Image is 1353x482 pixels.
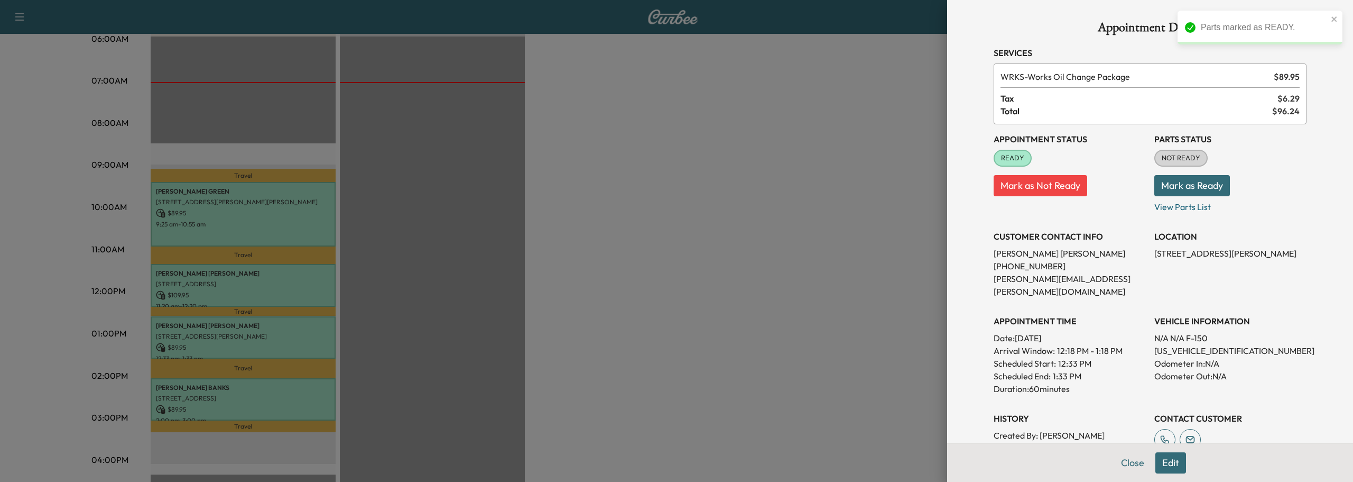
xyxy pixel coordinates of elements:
[994,357,1056,370] p: Scheduled Start:
[1331,15,1338,23] button: close
[1155,153,1207,163] span: NOT READY
[1154,344,1306,357] p: [US_VEHICLE_IDENTIFICATION_NUMBER]
[994,370,1051,383] p: Scheduled End:
[994,230,1146,243] h3: CUSTOMER CONTACT INFO
[1154,315,1306,328] h3: VEHICLE INFORMATION
[1277,92,1300,105] span: $ 6.29
[1000,105,1272,117] span: Total
[994,383,1146,395] p: Duration: 60 minutes
[994,315,1146,328] h3: APPOINTMENT TIME
[1057,344,1123,357] span: 12:18 PM - 1:18 PM
[1000,70,1269,83] span: Works Oil Change Package
[994,429,1146,442] p: Created By : [PERSON_NAME]
[1058,357,1091,370] p: 12:33 PM
[994,344,1146,357] p: Arrival Window:
[994,133,1146,145] h3: Appointment Status
[994,247,1146,260] p: [PERSON_NAME] [PERSON_NAME]
[994,260,1146,272] p: [PHONE_NUMBER]
[1154,332,1306,344] p: N/A N/A F-150
[994,21,1306,38] h1: Appointment Details
[1201,21,1328,34] div: Parts marked as READY.
[1274,70,1300,83] span: $ 89.95
[1053,370,1081,383] p: 1:33 PM
[1000,92,1277,105] span: Tax
[994,272,1146,298] p: [PERSON_NAME][EMAIL_ADDRESS][PERSON_NAME][DOMAIN_NAME]
[1155,452,1186,474] button: Edit
[1154,357,1306,370] p: Odometer In: N/A
[1154,412,1306,425] h3: CONTACT CUSTOMER
[1154,175,1230,196] button: Mark as Ready
[994,332,1146,344] p: Date: [DATE]
[994,442,1146,454] p: Created At : [DATE] 4:54:56 PM
[1154,230,1306,243] h3: LOCATION
[1154,196,1306,213] p: View Parts List
[994,47,1306,59] h3: Services
[994,412,1146,425] h3: History
[1154,247,1306,260] p: [STREET_ADDRESS][PERSON_NAME]
[1272,105,1300,117] span: $ 96.24
[995,153,1031,163] span: READY
[994,175,1087,196] button: Mark as Not Ready
[1154,133,1306,145] h3: Parts Status
[1114,452,1151,474] button: Close
[1154,370,1306,383] p: Odometer Out: N/A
